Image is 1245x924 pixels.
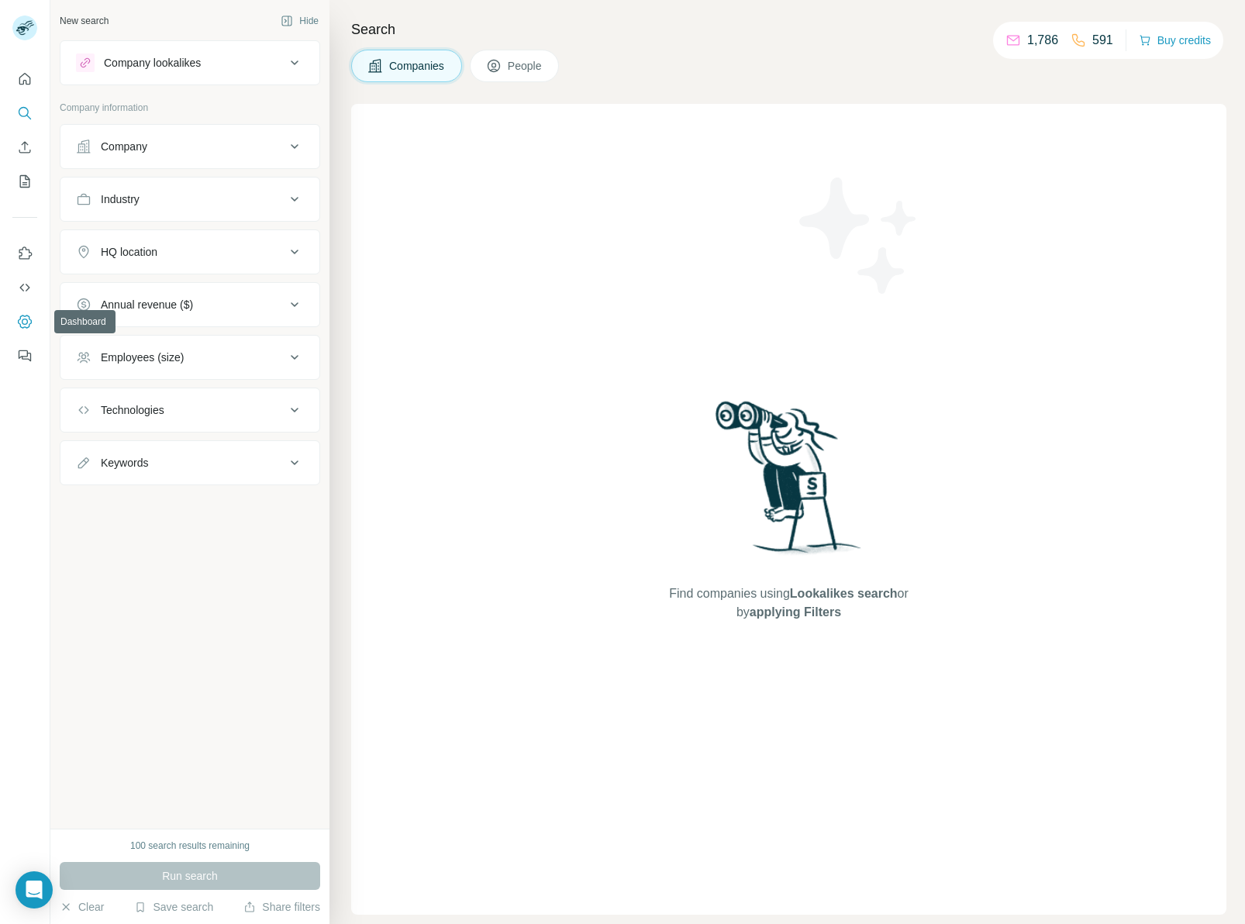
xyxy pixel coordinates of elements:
button: Clear [60,899,104,915]
button: Keywords [60,444,319,481]
img: Avatar [12,16,37,40]
button: Search [12,99,37,127]
button: Buy credits [1139,29,1211,51]
div: Annual revenue ($) [101,297,193,312]
span: Find companies using or by [664,584,912,622]
button: My lists [12,167,37,195]
h4: Search [351,19,1226,40]
button: Enrich CSV [12,133,37,161]
button: Hide [270,9,329,33]
button: Quick start [12,65,37,93]
div: Company lookalikes [104,55,201,71]
div: 100 search results remaining [130,839,250,853]
span: Companies [389,58,446,74]
div: Company [101,139,147,154]
div: Employees (size) [101,350,184,365]
span: Lookalikes search [790,587,898,600]
button: Company lookalikes [60,44,319,81]
button: Use Surfe on LinkedIn [12,240,37,267]
button: Dashboard [12,308,37,336]
span: applying Filters [750,605,841,619]
button: Save search [134,899,213,915]
button: Industry [60,181,319,218]
div: Technologies [101,402,164,418]
button: Feedback [12,342,37,370]
div: Open Intercom Messenger [16,871,53,908]
img: Surfe Illustration - Stars [789,166,929,305]
span: People [508,58,543,74]
button: Annual revenue ($) [60,286,319,323]
button: Employees (size) [60,339,319,376]
div: Industry [101,191,140,207]
button: Use Surfe API [12,274,37,302]
button: Technologies [60,391,319,429]
p: Company information [60,101,320,115]
button: Company [60,128,319,165]
img: Surfe Illustration - Woman searching with binoculars [709,397,870,570]
button: HQ location [60,233,319,271]
div: HQ location [101,244,157,260]
div: Keywords [101,455,148,471]
button: Share filters [243,899,320,915]
p: 591 [1092,31,1113,50]
p: 1,786 [1027,31,1058,50]
div: New search [60,14,109,28]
